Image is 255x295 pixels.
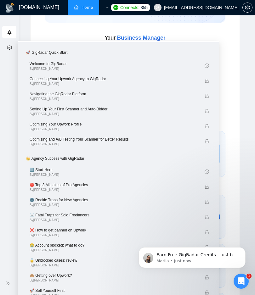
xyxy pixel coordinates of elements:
[30,272,187,279] span: 🙈 Getting over Upwork?
[105,34,166,41] span: Your
[129,234,255,278] iframe: Intercom notifications message
[30,279,187,282] span: By [PERSON_NAME]
[205,215,209,219] span: lock
[7,41,12,54] span: fund-projection-screen
[30,248,187,252] span: By [PERSON_NAME]
[205,185,209,189] span: lock
[242,5,252,10] a: setting
[6,280,12,287] span: double-right
[242,3,252,13] button: setting
[30,142,187,146] span: By [PERSON_NAME]
[156,5,160,10] span: user
[30,165,205,179] a: 1️⃣ Start HereBy[PERSON_NAME]
[205,109,209,113] span: lock
[205,94,209,98] span: lock
[30,227,187,233] span: ❌ How to get banned on Upwork
[205,124,209,128] span: lock
[30,76,187,82] span: Connecting Your Upwork Agency to GigRadar
[120,4,139,11] span: Connects:
[30,59,205,73] a: Welcome to GigRadarBy[PERSON_NAME]
[30,136,187,142] span: Optimizing and A/B Testing Your Scanner for Better Results
[7,26,12,39] span: rocket
[7,44,32,50] span: Academy
[5,3,15,13] img: logo
[30,106,187,112] span: Setting Up Your First Scanner and Auto-Bidder
[30,188,187,192] span: By [PERSON_NAME]
[205,200,209,204] span: lock
[30,264,187,267] span: By [PERSON_NAME]
[205,230,209,234] span: lock
[30,212,187,218] span: ☠️ Fatal Traps for Solo Freelancers
[205,139,209,143] span: lock
[140,4,147,11] span: 355
[246,274,252,279] span: 1
[30,197,187,203] span: 🌚 Rookie Traps for New Agencies
[30,91,187,97] span: Navigating the GigRadar Platform
[234,274,249,289] iframe: Intercom live chat
[30,97,187,101] span: By [PERSON_NAME]
[30,242,187,248] span: 😭 Account blocked: what to do?
[30,287,187,294] span: 🚀 Sell Yourself First
[30,127,187,131] span: By [PERSON_NAME]
[105,5,110,9] span: ellipsis
[30,182,187,188] span: ⛔ Top 3 Mistakes of Pro Agencies
[2,26,16,38] li: Getting Started
[30,218,187,222] span: By [PERSON_NAME]
[30,233,187,237] span: By [PERSON_NAME]
[205,170,209,174] span: check-circle
[117,35,165,41] span: Business Manager
[205,290,209,295] span: lock
[74,5,93,10] a: homeHome
[205,79,209,83] span: lock
[30,121,187,127] span: Optimizing Your Upwork Profile
[30,203,187,207] span: By [PERSON_NAME]
[30,112,187,116] span: By [PERSON_NAME]
[23,46,213,59] span: 🚀 GigRadar Quick Start
[205,64,209,68] span: check-circle
[30,82,187,86] span: By [PERSON_NAME]
[243,5,252,10] span: setting
[23,152,213,165] span: 👑 Agency Success with GigRadar
[30,257,187,264] span: 🔓 Unblocked cases: review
